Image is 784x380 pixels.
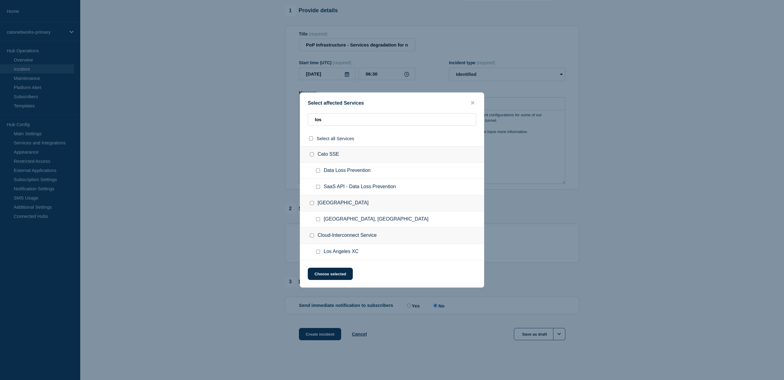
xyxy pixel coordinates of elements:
input: North America checkbox [310,201,314,205]
input: Data Loss Prevention checkbox [316,169,320,173]
button: Choose selected [308,268,353,280]
input: Los Angeles, CA checkbox [316,217,320,221]
div: Select affected Services [300,100,484,106]
span: [GEOGRAPHIC_DATA], [GEOGRAPHIC_DATA] [324,216,428,222]
div: [GEOGRAPHIC_DATA] [300,195,484,211]
span: Data Loss Prevention [324,168,371,174]
input: select all checkbox [309,136,313,140]
button: close button [469,100,476,106]
div: Cloud-Interconnect Service [300,228,484,244]
input: SaaS API - Data Loss Prevention checkbox [316,185,320,189]
input: Los Angeles XC checkbox [316,250,320,254]
span: Select all Services [317,136,354,141]
span: Los Angeles XC [324,249,359,255]
input: Cloud-Interconnect Service checkbox [310,233,314,237]
input: Cato SSE checkbox [310,152,314,156]
input: Search [308,113,476,126]
span: SaaS API - Data Loss Prevention [324,184,396,190]
div: Cato SSE [300,146,484,163]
